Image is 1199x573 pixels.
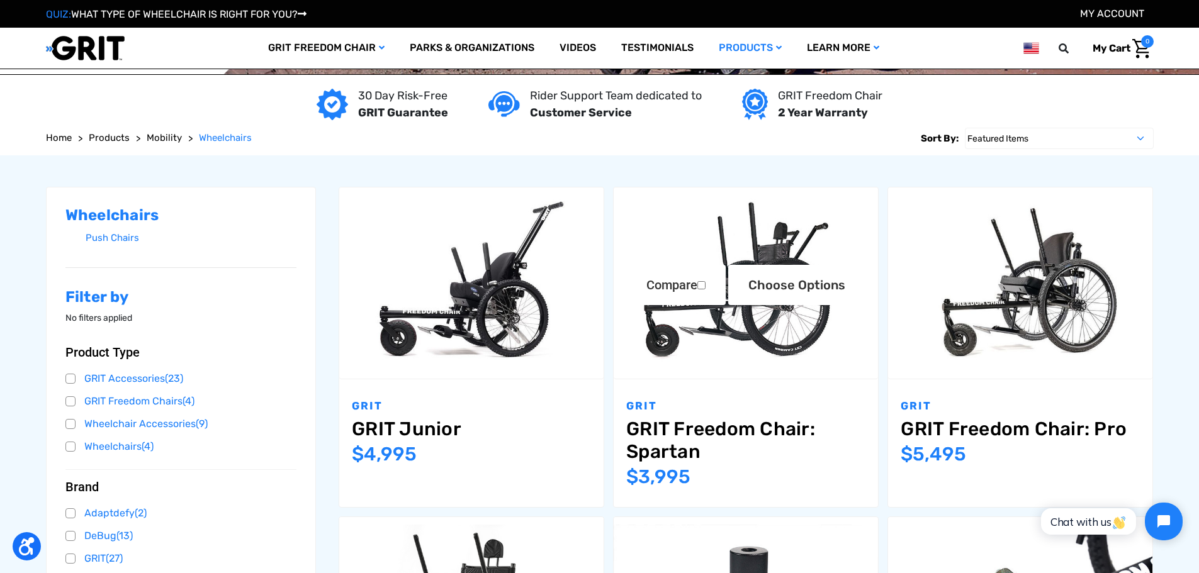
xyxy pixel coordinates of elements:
[1083,35,1154,62] a: Cart with 0 items
[199,131,252,145] a: Wheelchairs
[530,106,632,120] strong: Customer Service
[614,187,878,379] a: GRIT Freedom Chair: Spartan,$3,995.00
[1064,35,1083,62] input: Search
[1093,42,1130,54] span: My Cart
[626,465,690,488] span: $3,995
[46,8,307,20] a: QUIZ:WHAT TYPE OF WHEELCHAIR IS RIGHT FOR YOU?
[135,507,147,519] span: (2)
[46,132,72,143] span: Home
[65,369,297,388] a: GRIT Accessories(23)
[901,418,1140,440] a: GRIT Freedom Chair: Pro,$5,495.00
[46,35,125,61] img: GRIT All-Terrain Wheelchair and Mobility Equipment
[142,440,154,452] span: (4)
[609,28,706,69] a: Testimonials
[888,187,1152,379] a: GRIT Freedom Chair: Pro,$5,495.00
[1141,35,1154,48] span: 0
[199,132,252,143] span: Wheelchairs
[358,106,448,120] strong: GRIT Guarantee
[65,479,297,494] button: Brand
[46,8,71,20] span: QUIZ:
[65,549,297,568] a: GRIT(27)
[626,398,865,414] p: GRIT
[147,131,182,145] a: Mobility
[165,372,183,384] span: (23)
[65,206,297,225] h2: Wheelchairs
[65,311,297,325] p: No filters applied
[488,91,520,117] img: Customer service
[614,195,878,371] img: GRIT Freedom Chair: Spartan
[742,89,768,120] img: Year warranty
[65,392,297,411] a: GRIT Freedom Chairs(4)
[706,28,794,69] a: Products
[256,28,397,69] a: GRIT Freedom Chair
[697,281,706,289] input: Compare
[86,229,297,247] a: Push Chairs
[317,89,348,120] img: GRIT Guarantee
[1080,8,1144,19] a: Account
[65,504,297,523] a: Adaptdefy(2)
[921,128,959,149] label: Sort By:
[358,87,448,104] p: 30 Day Risk-Free
[794,28,892,69] a: Learn More
[1023,40,1039,56] img: us.png
[65,345,297,360] button: Product Type
[183,395,194,407] span: (4)
[106,552,123,564] span: (27)
[888,195,1152,371] img: GRIT Freedom Chair Pro: the Pro model shown including contoured Invacare Matrx seatback, Spinergy...
[901,443,966,465] span: $5,495
[65,288,297,306] h2: Filter by
[196,418,208,430] span: (9)
[339,187,604,379] a: GRIT Junior,$4,995.00
[46,131,72,145] a: Home
[397,28,547,69] a: Parks & Organizations
[65,345,140,360] span: Product Type
[352,418,591,440] a: GRIT Junior,$4,995.00
[626,418,865,463] a: GRIT Freedom Chair: Spartan,$3,995.00
[626,265,726,305] label: Compare
[339,195,604,371] img: GRIT Junior: GRIT Freedom Chair all terrain wheelchair engineered specifically for kids
[778,106,868,120] strong: 2 Year Warranty
[547,28,609,69] a: Videos
[65,479,99,494] span: Brand
[778,87,882,104] p: GRIT Freedom Chair
[728,265,865,305] a: Choose Options
[530,87,702,104] p: Rider Support Team dedicated to
[352,443,417,465] span: $4,995
[65,437,297,456] a: Wheelchairs(4)
[352,398,591,414] p: GRIT
[1027,492,1193,551] iframe: Tidio Chat
[901,398,1140,414] p: GRIT
[89,131,130,145] a: Products
[147,132,182,143] span: Mobility
[65,414,297,433] a: Wheelchair Accessories(9)
[65,526,297,545] a: DeBug(13)
[116,530,133,542] span: (13)
[89,132,130,143] span: Products
[1132,39,1151,58] img: Cart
